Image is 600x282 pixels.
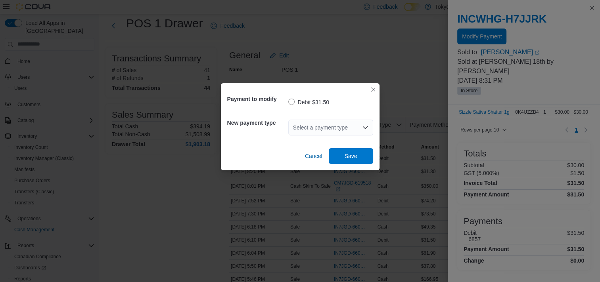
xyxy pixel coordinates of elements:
[362,124,368,131] button: Open list of options
[305,152,322,160] span: Cancel
[227,91,287,107] h5: Payment to modify
[345,152,357,160] span: Save
[293,123,294,132] input: Accessible screen reader label
[302,148,326,164] button: Cancel
[329,148,373,164] button: Save
[227,115,287,131] h5: New payment type
[368,85,378,94] button: Closes this modal window
[288,97,329,107] label: Debit $31.50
